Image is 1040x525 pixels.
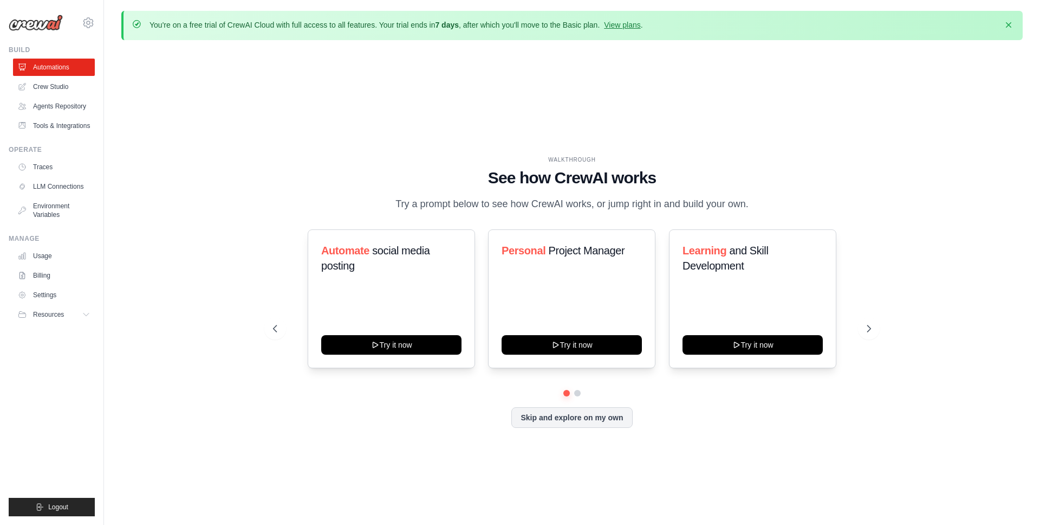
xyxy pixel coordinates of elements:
span: Logout [48,503,68,511]
a: View plans [604,21,640,29]
img: Logo [9,15,63,31]
a: Tools & Integrations [13,117,95,135]
button: Try it now [682,335,823,355]
span: Personal [502,245,545,257]
a: Settings [13,286,95,304]
span: and Skill Development [682,245,768,272]
span: Learning [682,245,726,257]
a: Usage [13,247,95,265]
h1: See how CrewAI works [273,168,871,188]
a: Environment Variables [13,197,95,223]
div: WALKTHROUGH [273,156,871,164]
a: Crew Studio [13,78,95,95]
button: Try it now [321,335,461,355]
span: Resources [33,310,64,319]
div: Build [9,46,95,54]
a: LLM Connections [13,178,95,195]
p: Try a prompt below to see how CrewAI works, or jump right in and build your own. [390,196,754,212]
a: Agents Repository [13,98,95,115]
div: Manage [9,234,95,243]
span: Project Manager [549,245,625,257]
div: Operate [9,145,95,154]
button: Skip and explore on my own [511,407,632,428]
a: Traces [13,158,95,176]
a: Automations [13,59,95,76]
p: You're on a free trial of CrewAI Cloud with full access to all features. Your trial ends in , aft... [149,20,643,30]
span: Automate [321,245,369,257]
strong: 7 days [435,21,459,29]
span: social media posting [321,245,430,272]
button: Resources [13,306,95,323]
button: Logout [9,498,95,516]
a: Billing [13,267,95,284]
button: Try it now [502,335,642,355]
